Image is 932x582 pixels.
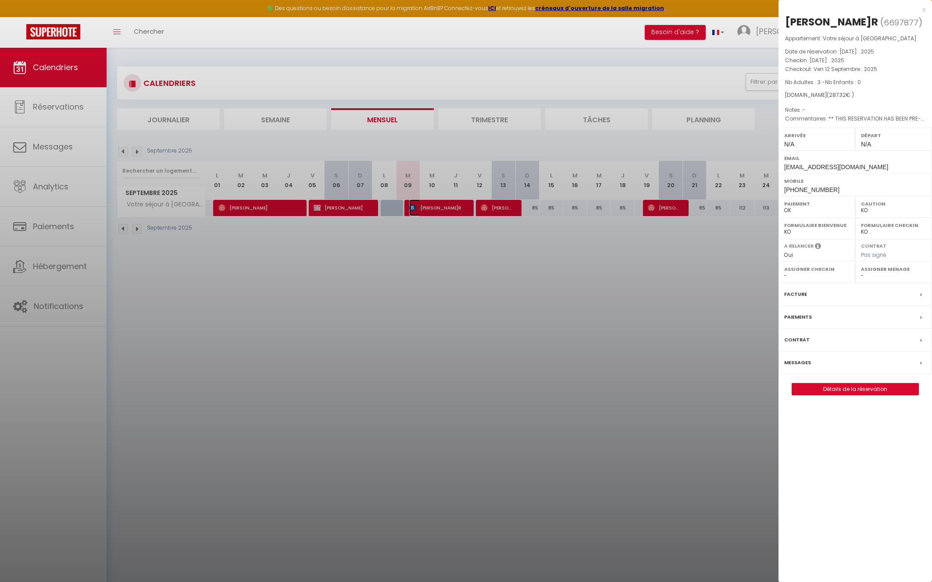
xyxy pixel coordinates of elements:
div: x [778,4,925,15]
span: Nb Adultes : 3 - [785,78,861,86]
span: [PHONE_NUMBER] [784,186,839,193]
label: Départ [861,131,926,140]
span: Nb Enfants : 0 [825,78,861,86]
div: [DOMAIN_NAME] [785,91,925,99]
span: Pas signé [861,251,886,259]
label: Formulaire Checkin [861,221,926,230]
i: Sélectionner OUI si vous souhaiter envoyer les séquences de messages post-checkout [815,242,821,252]
span: - [803,106,806,114]
span: Ven 12 Septembre . 2025 [814,65,877,73]
p: Checkout : [785,65,925,74]
a: Détails de la réservation [792,383,918,395]
span: Votre séjour à [GEOGRAPHIC_DATA] [823,35,917,42]
label: Assigner Menage [861,265,926,273]
span: ( ) [880,16,922,28]
label: Messages [784,358,811,367]
label: Mobile [784,177,926,185]
span: N/A [861,141,871,148]
p: Checkin : [785,56,925,65]
span: [DATE] . 2025 [810,57,844,64]
label: Paiements [784,312,812,322]
label: Email [784,154,926,163]
span: N/A [784,141,794,148]
span: 6697877 [884,17,918,28]
span: ( € ) [827,91,854,99]
button: Ouvrir le widget de chat LiveChat [7,4,33,30]
p: Commentaires : [785,114,925,123]
span: [EMAIL_ADDRESS][DOMAIN_NAME] [784,163,888,170]
label: Contrat [784,335,810,344]
p: Notes : [785,106,925,114]
label: Facture [784,290,807,299]
label: Formulaire Bienvenue [784,221,850,230]
label: Assigner Checkin [784,265,850,273]
label: Paiement [784,199,850,208]
p: Appartement : [785,34,925,43]
span: 287.32 [829,91,846,99]
label: Arrivée [784,131,850,140]
div: [PERSON_NAME]R [785,15,878,29]
span: [DATE] . 2025 [839,48,874,55]
label: Caution [861,199,926,208]
button: Détails de la réservation [792,383,919,395]
label: A relancer [784,242,814,250]
p: Date de réservation : [785,47,925,56]
label: Contrat [861,242,886,248]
